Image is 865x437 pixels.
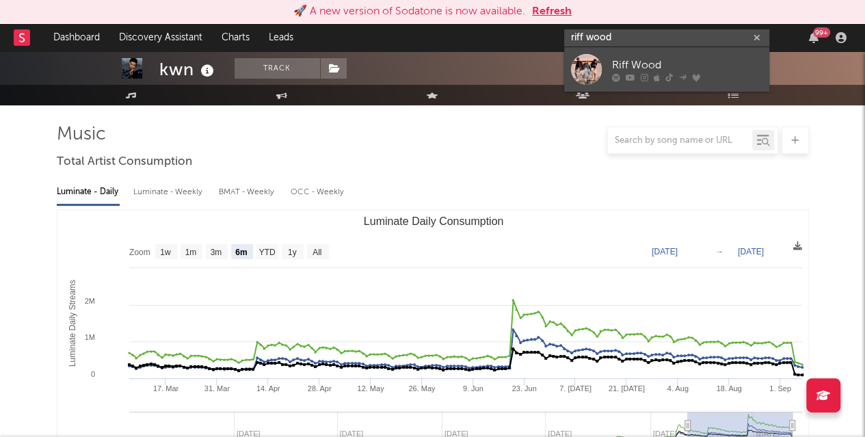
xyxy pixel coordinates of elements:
text: Zoom [129,248,150,257]
a: Discovery Assistant [109,24,212,51]
text: 14. Apr [256,384,280,393]
text: Luminate Daily Consumption [363,215,503,227]
div: Luminate - Weekly [133,181,205,204]
div: OCC - Weekly [291,181,345,204]
text: 17. Mar [152,384,178,393]
a: Riff Wood [564,47,769,92]
input: Search for artists [564,29,769,47]
text: [DATE] [738,247,764,256]
text: 18. Aug [716,384,741,393]
div: Luminate - Daily [57,181,120,204]
button: Refresh [532,3,572,20]
a: Charts [212,24,259,51]
text: 3m [210,248,222,257]
text: → [715,247,723,256]
text: 2M [84,297,94,305]
text: 1M [84,333,94,341]
text: 23. Jun [511,384,536,393]
text: [DATE] [652,247,678,256]
text: 31. Mar [204,384,230,393]
text: YTD [258,248,275,257]
div: 99 + [813,27,830,38]
div: 🚀 A new version of Sodatone is now available. [293,3,525,20]
text: Luminate Daily Streams [67,280,77,367]
text: 7. [DATE] [559,384,591,393]
text: 4. Aug [667,384,688,393]
span: Total Artist Consumption [57,154,192,170]
text: 9. Jun [462,384,483,393]
text: 26. May [408,384,436,393]
text: 0 [90,370,94,378]
button: Track [235,58,320,79]
a: Leads [259,24,303,51]
text: 21. [DATE] [608,384,644,393]
input: Search by song name or URL [608,135,752,146]
text: 6m [235,248,247,257]
text: 1w [160,248,171,257]
text: All [312,248,321,257]
div: kwn [159,58,217,81]
text: 1y [287,248,296,257]
div: BMAT - Weekly [219,181,277,204]
a: Dashboard [44,24,109,51]
text: 12. May [357,384,384,393]
text: 28. Apr [307,384,331,393]
text: 1. Sep [769,384,791,393]
div: Riff Wood [612,57,762,73]
text: 1m [185,248,196,257]
button: 99+ [809,32,819,43]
